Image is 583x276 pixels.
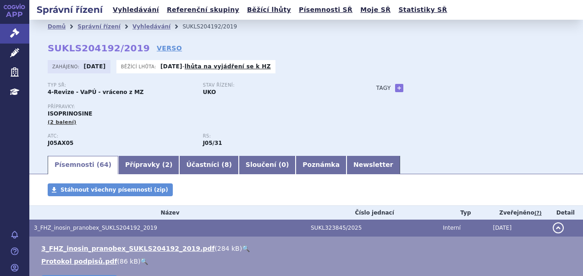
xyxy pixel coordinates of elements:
[203,133,348,139] p: RS:
[225,161,229,168] span: 8
[120,258,138,265] span: 86 kB
[376,83,391,94] h3: Tagy
[185,63,271,70] a: lhůta na vyjádření se k HZ
[48,156,118,174] a: Písemnosti (64)
[160,63,271,70] p: -
[179,156,238,174] a: Účastníci (8)
[244,4,294,16] a: Běžící lhůty
[121,63,158,70] span: Běžící lhůta:
[281,161,286,168] span: 0
[41,258,117,265] a: Protokol podpisů.pdf
[110,4,162,16] a: Vyhledávání
[84,63,106,70] strong: [DATE]
[48,140,73,146] strong: INOSIN PRANOBEX
[217,245,240,252] span: 284 kB
[534,210,542,216] abbr: (?)
[52,63,81,70] span: Zahájeno:
[48,89,144,95] strong: 4-Revize - VaPÚ - vráceno z MZ
[395,84,403,92] a: +
[548,206,583,220] th: Detail
[48,83,193,88] p: Typ SŘ:
[48,23,66,30] a: Domů
[165,161,170,168] span: 2
[41,257,574,266] li: ( )
[48,104,358,110] p: Přípravky:
[60,187,168,193] span: Stáhnout všechny písemnosti (zip)
[296,4,355,16] a: Písemnosti SŘ
[438,206,488,220] th: Typ
[118,156,179,174] a: Přípravky (2)
[182,20,249,33] li: SUKLS204192/2019
[203,140,222,146] strong: inosin pranobex (methisoprinol)
[160,63,182,70] strong: [DATE]
[306,206,438,220] th: Číslo jednací
[346,156,400,174] a: Newsletter
[48,110,92,117] span: ISOPRINOSINE
[203,89,216,95] strong: UKO
[203,83,348,88] p: Stav řízení:
[357,4,393,16] a: Moje SŘ
[140,258,148,265] a: 🔍
[77,23,121,30] a: Správní řízení
[239,156,296,174] a: Sloučení (0)
[29,3,110,16] h2: Správní řízení
[41,245,214,252] a: 3_FHZ_inosin_pranobex_SUKLS204192_2019.pdf
[48,119,77,125] span: (2 balení)
[29,206,306,220] th: Název
[157,44,182,53] a: VERSO
[34,225,157,231] span: 3_FHZ_inosin_pranobex_SUKLS204192_2019
[48,43,150,54] strong: SUKLS204192/2019
[553,222,564,233] button: detail
[443,225,461,231] span: Interní
[164,4,242,16] a: Referenční skupiny
[296,156,346,174] a: Poznámka
[306,220,438,237] td: SUKL323845/2025
[242,245,250,252] a: 🔍
[48,183,173,196] a: Stáhnout všechny písemnosti (zip)
[489,206,548,220] th: Zveřejněno
[132,23,170,30] a: Vyhledávání
[99,161,108,168] span: 64
[489,220,548,237] td: [DATE]
[48,133,193,139] p: ATC:
[41,244,574,253] li: ( )
[396,4,450,16] a: Statistiky SŘ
